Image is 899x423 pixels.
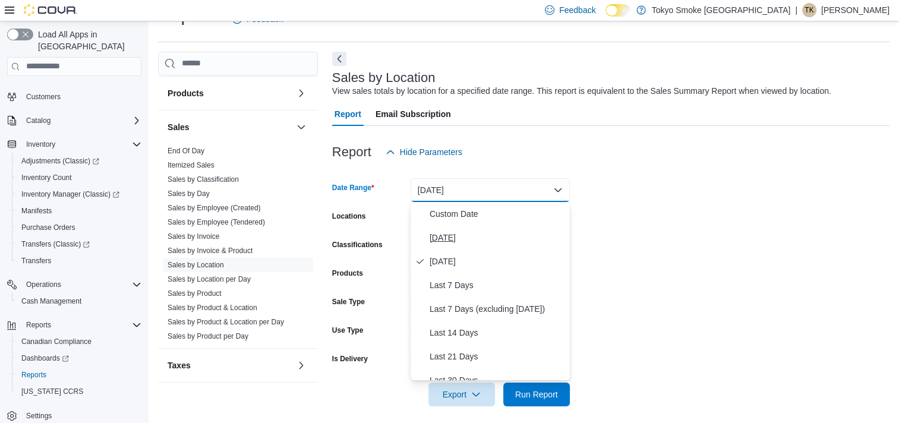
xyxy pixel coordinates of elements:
a: Sales by Location [168,261,224,269]
span: Settings [21,408,141,423]
h3: Products [168,87,204,99]
span: Operations [26,280,61,289]
span: Last 21 Days [430,349,565,364]
span: Cash Management [21,296,81,306]
a: Inventory Count [17,171,77,185]
span: Sales by Product & Location [168,303,257,312]
span: Custom Date [430,207,565,221]
label: Products [332,269,363,278]
a: Dashboards [17,351,74,365]
a: Cash Management [17,294,86,308]
a: Inventory Manager (Classic) [17,187,124,201]
div: Select listbox [411,202,570,380]
p: [PERSON_NAME] [821,3,889,17]
span: Transfers (Classic) [17,237,141,251]
a: Sales by Product [168,289,222,298]
a: Adjustments (Classic) [17,154,104,168]
span: Reports [21,370,46,380]
a: Sales by Employee (Tendered) [168,218,265,226]
span: Inventory [26,140,55,149]
label: Sale Type [332,297,365,307]
label: Is Delivery [332,354,368,364]
button: Products [168,87,292,99]
a: Itemized Sales [168,161,215,169]
button: Export [428,383,495,406]
span: Catalog [21,113,141,128]
a: Transfers (Classic) [17,237,94,251]
button: Inventory [21,137,60,151]
label: Use Type [332,326,363,335]
span: Itemized Sales [168,160,215,170]
div: Tristan Kovachik [802,3,816,17]
span: Customers [21,89,141,104]
span: Export [436,383,488,406]
button: Hide Parameters [381,140,467,164]
span: Inventory Manager (Classic) [17,187,141,201]
span: Report [335,102,361,126]
button: Taxes [168,359,292,371]
a: Customers [21,90,65,104]
button: Customers [2,88,146,105]
span: Transfers [17,254,141,268]
button: [US_STATE] CCRS [12,383,146,400]
a: Settings [21,409,56,423]
span: [DATE] [430,231,565,245]
a: Inventory Manager (Classic) [12,186,146,203]
span: Sales by Location [168,260,224,270]
span: Inventory Count [21,173,72,182]
span: Adjustments (Classic) [17,154,141,168]
a: Reports [17,368,51,382]
span: Reports [26,320,51,330]
span: Adjustments (Classic) [21,156,99,166]
span: Cash Management [17,294,141,308]
span: Sales by Location per Day [168,274,251,284]
button: Transfers [12,252,146,269]
a: Sales by Product & Location [168,304,257,312]
span: Sales by Employee (Created) [168,203,261,213]
button: Catalog [21,113,55,128]
span: Washington CCRS [17,384,141,399]
span: Run Report [515,389,558,400]
span: Dashboards [17,351,141,365]
span: Customers [26,92,61,102]
a: Dashboards [12,350,146,367]
button: Reports [2,317,146,333]
button: Manifests [12,203,146,219]
label: Date Range [332,183,374,192]
span: Reports [21,318,141,332]
span: Canadian Compliance [17,334,141,349]
input: Dark Mode [605,4,630,17]
a: Sales by Day [168,190,210,198]
button: Canadian Compliance [12,333,146,350]
button: Inventory [2,136,146,153]
span: Sales by Classification [168,175,239,184]
a: Sales by Product per Day [168,332,248,340]
span: Transfers [21,256,51,266]
button: Catalog [2,112,146,129]
span: Inventory Count [17,171,141,185]
span: Purchase Orders [21,223,75,232]
a: Sales by Invoice [168,232,219,241]
span: Sales by Product & Location per Day [168,317,284,327]
h3: Taxes [168,359,191,371]
button: [DATE] [411,178,570,202]
label: Classifications [332,240,383,250]
button: Reports [21,318,56,332]
label: Locations [332,211,366,221]
span: [DATE] [430,254,565,269]
a: Sales by Product & Location per Day [168,318,284,326]
a: Purchase Orders [17,220,80,235]
button: Sales [294,120,308,134]
span: Inventory Manager (Classic) [21,190,119,199]
span: Last 7 Days (excluding [DATE]) [430,302,565,316]
span: Load All Apps in [GEOGRAPHIC_DATA] [33,29,141,52]
p: | [795,3,797,17]
a: Transfers [17,254,56,268]
span: Inventory [21,137,141,151]
h3: Report [332,145,371,159]
button: Next [332,52,346,66]
button: Purchase Orders [12,219,146,236]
